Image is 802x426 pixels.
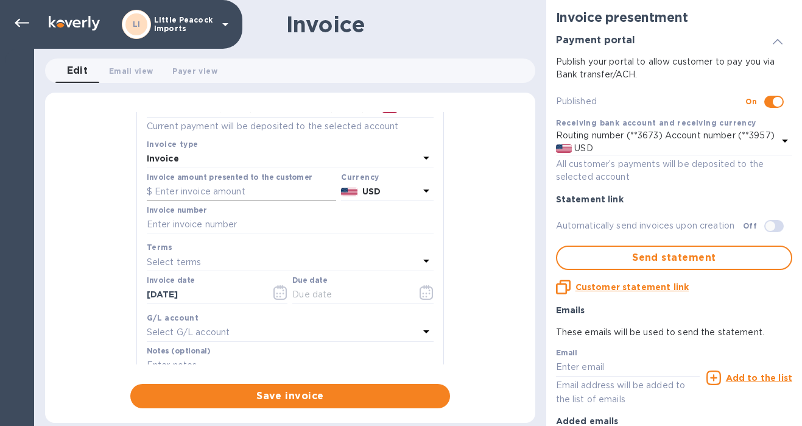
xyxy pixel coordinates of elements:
[172,65,217,77] span: Payer view
[140,389,440,403] span: Save invoice
[109,65,153,77] span: Email view
[575,282,689,292] u: Customer statement link
[556,193,792,205] p: Statement link
[743,221,757,230] b: Off
[130,384,450,408] button: Save invoice
[556,326,792,339] p: These emails will be used to send the statement.
[572,143,593,153] span: USD
[556,10,792,25] h2: Invoice presentment
[362,186,381,196] b: USD
[147,140,199,149] b: Invoice type
[154,16,215,33] p: Little Peacock Imports
[556,246,792,270] button: Send statement
[556,129,775,142] p: Routing number (**3673) Account number (**3957)
[147,154,179,163] b: Invoice
[556,358,700,377] input: Enter email
[556,118,756,127] b: Receiving bank account and receiving currency
[556,35,635,46] h3: Payment portal
[556,350,577,357] label: Email
[556,95,746,108] p: Published
[341,172,379,182] b: Currency
[147,313,199,322] b: G/L account
[556,158,792,183] p: All customer’s payments will be deposited to the selected account
[147,326,230,339] p: Select G/L account
[147,286,262,304] input: Select date
[556,144,572,153] img: USD
[341,188,357,196] img: USD
[147,243,173,252] b: Terms
[292,286,407,304] input: Due date
[49,16,100,30] img: Logo
[147,207,206,214] label: Invoice number
[147,174,312,181] label: Invoice amount presented to the customer
[556,55,792,81] p: Publish your portal to allow customer to pay you via Bank transfer/ACH.
[147,347,211,355] label: Notes (optional)
[556,378,700,406] p: Email address will be added to the list of emails
[67,62,88,79] span: Edit
[745,97,757,106] b: On
[147,357,434,375] input: Enter notes
[292,277,327,285] label: Due date
[286,12,365,37] h1: Invoice
[133,20,141,29] b: LI
[726,373,792,383] u: Add to the list
[147,216,434,234] input: Enter invoice number
[147,183,336,201] input: $ Enter invoice amount
[147,120,434,133] p: Current payment will be deposited to the selected account
[556,219,743,232] p: Automatically send invoices upon creation
[556,304,792,316] p: Emails
[147,277,195,285] label: Invoice date
[147,256,202,269] p: Select terms
[567,250,781,265] span: Send statement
